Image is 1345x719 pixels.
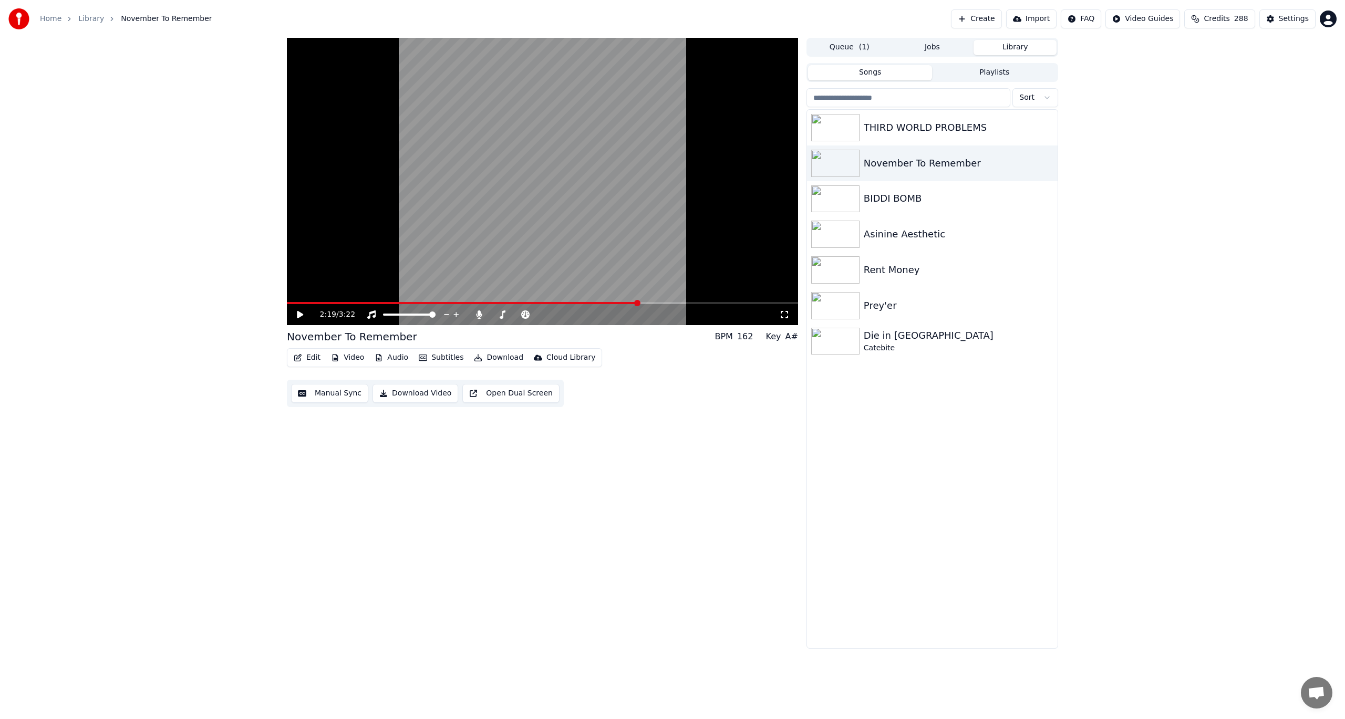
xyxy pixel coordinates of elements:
nav: breadcrumb [40,14,212,24]
div: Rent Money [864,263,1053,277]
div: November To Remember [287,329,417,344]
div: A# [785,330,798,343]
span: 2:19 [320,309,336,320]
div: Catebite [864,343,1053,353]
span: Credits [1204,14,1229,24]
div: Cloud Library [546,352,595,363]
a: Home [40,14,61,24]
button: Open Dual Screen [462,384,560,403]
span: ( 1 ) [859,42,870,53]
button: Settings [1259,9,1316,28]
button: Video [327,350,368,365]
span: November To Remember [121,14,212,24]
div: Asinine Aesthetic [864,227,1053,242]
div: BPM [715,330,732,343]
button: Edit [289,350,325,365]
button: Songs [808,65,933,80]
button: Queue [808,40,891,55]
div: Settings [1279,14,1309,24]
div: Key [765,330,781,343]
button: Manual Sync [291,384,368,403]
button: Playlists [932,65,1057,80]
a: Library [78,14,104,24]
span: 288 [1234,14,1248,24]
div: BIDDI BOMB [864,191,1053,206]
button: Credits288 [1184,9,1255,28]
button: Download Video [373,384,458,403]
img: youka [8,8,29,29]
span: 3:22 [339,309,355,320]
div: / [320,309,345,320]
div: November To Remember [864,156,1053,171]
button: FAQ [1061,9,1101,28]
div: 162 [737,330,753,343]
span: Sort [1019,92,1034,103]
div: THIRD WORLD PROBLEMS [864,120,1053,135]
div: Die in [GEOGRAPHIC_DATA] [864,328,1053,343]
div: Prey'er [864,298,1053,313]
button: Audio [370,350,412,365]
button: Video Guides [1105,9,1180,28]
button: Download [470,350,527,365]
button: Subtitles [415,350,468,365]
button: Create [951,9,1002,28]
div: Open chat [1301,677,1332,708]
button: Jobs [891,40,974,55]
button: Library [974,40,1057,55]
button: Import [1006,9,1057,28]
